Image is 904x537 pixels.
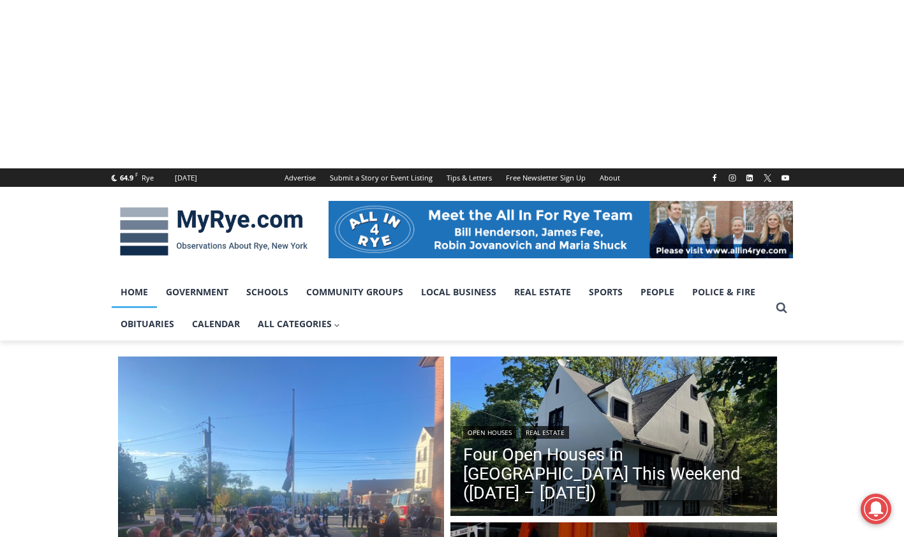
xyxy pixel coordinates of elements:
[521,426,569,439] a: Real Estate
[440,168,499,187] a: Tips & Letters
[742,170,757,186] a: Linkedin
[329,201,793,258] img: All in for Rye
[463,426,516,439] a: Open Houses
[632,276,683,308] a: People
[157,276,237,308] a: Government
[463,445,764,503] a: Four Open Houses in [GEOGRAPHIC_DATA] This Weekend ([DATE] – [DATE])
[183,308,249,340] a: Calendar
[323,168,440,187] a: Submit a Story or Event Listing
[175,172,197,184] div: [DATE]
[725,170,740,186] a: Instagram
[463,423,764,439] div: |
[450,357,777,520] a: Read More Four Open Houses in Rye This Weekend (September 13 – 14)
[770,297,793,320] button: View Search Form
[112,198,316,265] img: MyRye.com
[505,276,580,308] a: Real Estate
[258,317,341,331] span: All Categories
[112,308,183,340] a: Obituaries
[278,168,323,187] a: Advertise
[412,276,505,308] a: Local Business
[142,172,154,184] div: Rye
[760,170,775,186] a: X
[593,168,627,187] a: About
[580,276,632,308] a: Sports
[249,308,350,340] a: All Categories
[112,276,157,308] a: Home
[135,171,138,178] span: F
[499,168,593,187] a: Free Newsletter Sign Up
[120,173,133,182] span: 64.9
[778,170,793,186] a: YouTube
[450,357,777,520] img: 506 Midland Avenue, Rye
[683,276,764,308] a: Police & Fire
[112,276,770,341] nav: Primary Navigation
[237,276,297,308] a: Schools
[278,168,627,187] nav: Secondary Navigation
[707,170,722,186] a: Facebook
[297,276,412,308] a: Community Groups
